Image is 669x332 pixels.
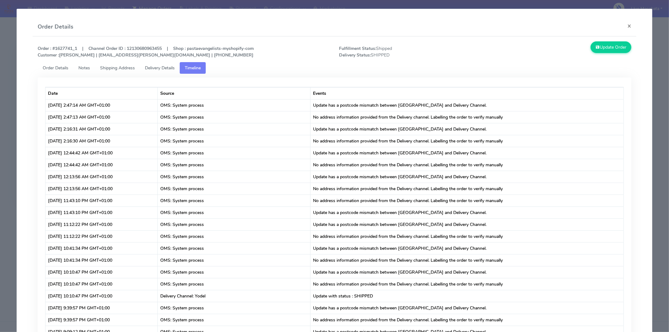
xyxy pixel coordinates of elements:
[45,254,158,266] td: [DATE] 10:41:34 PM GMT+01:00
[311,123,624,135] td: Update has a postcode mismatch between [GEOGRAPHIC_DATA] and Delivery Channel.
[311,278,624,290] td: No address information provided from the Delivery channel. Labelling the order to verify manually
[591,41,631,53] button: Update Order
[339,46,376,51] strong: Fulfillment Status:
[339,52,371,58] strong: Delivery Status:
[45,171,158,183] td: [DATE] 12:13:56 AM GMT+01:00
[311,290,624,302] td: Update with status : SHIPPED
[158,99,311,111] td: OMS: System process
[45,111,158,123] td: [DATE] 2:47:13 AM GMT+01:00
[45,242,158,254] td: [DATE] 10:41:34 PM GMT+01:00
[38,62,631,74] ul: Tabs
[38,52,59,58] strong: Customer :
[43,65,68,71] span: Order Details
[45,183,158,195] td: [DATE] 12:13:56 AM GMT+01:00
[311,135,624,147] td: No address information provided from the Delivery channel. Labelling the order to verify manually
[158,242,311,254] td: OMS: System process
[45,99,158,111] td: [DATE] 2:47:14 AM GMT+01:00
[158,183,311,195] td: OMS: System process
[158,314,311,326] td: OMS: System process
[158,230,311,242] td: OMS: System process
[158,206,311,218] td: OMS: System process
[158,195,311,206] td: OMS: System process
[45,87,158,99] th: Date
[311,87,624,99] th: Events
[311,218,624,230] td: Update has a postcode mismatch between [GEOGRAPHIC_DATA] and Delivery Channel.
[311,195,624,206] td: No address information provided from the Delivery channel. Labelling the order to verify manually
[158,218,311,230] td: OMS: System process
[311,159,624,171] td: No address information provided from the Delivery channel. Labelling the order to verify manually
[158,278,311,290] td: OMS: System process
[311,242,624,254] td: Update has a postcode mismatch between [GEOGRAPHIC_DATA] and Delivery Channel.
[45,290,158,302] td: [DATE] 10:10:47 PM GMT+01:00
[38,46,254,58] strong: Order : #1627741_1 | Channel Order ID : 12130680963455 | Shop : pastaevangelists-myshopify-com [P...
[311,266,624,278] td: Update has a postcode mismatch between [GEOGRAPHIC_DATA] and Delivery Channel.
[622,18,636,34] button: Close
[158,111,311,123] td: OMS: System process
[45,135,158,147] td: [DATE] 2:16:30 AM GMT+01:00
[158,302,311,314] td: OMS: System process
[311,254,624,266] td: No address information provided from the Delivery channel. Labelling the order to verify manually
[311,111,624,123] td: No address information provided from the Delivery channel. Labelling the order to verify manually
[311,183,624,195] td: No address information provided from the Delivery channel. Labelling the order to verify manually
[158,159,311,171] td: OMS: System process
[45,147,158,159] td: [DATE] 12:44:42 AM GMT+01:00
[311,206,624,218] td: Update has a postcode mismatch between [GEOGRAPHIC_DATA] and Delivery Channel.
[158,254,311,266] td: OMS: System process
[311,314,624,326] td: No address information provided from the Delivery channel. Labelling the order to verify manually
[311,171,624,183] td: Update has a postcode mismatch between [GEOGRAPHIC_DATA] and Delivery Channel.
[45,159,158,171] td: [DATE] 12:44:42 AM GMT+01:00
[45,218,158,230] td: [DATE] 11:12:22 PM GMT+01:00
[145,65,175,71] span: Delivery Details
[311,302,624,314] td: Update has a postcode mismatch between [GEOGRAPHIC_DATA] and Delivery Channel.
[45,278,158,290] td: [DATE] 10:10:47 PM GMT+01:00
[38,23,73,31] h4: Order Details
[45,230,158,242] td: [DATE] 11:12:22 PM GMT+01:00
[158,266,311,278] td: OMS: System process
[158,171,311,183] td: OMS: System process
[45,266,158,278] td: [DATE] 10:10:47 PM GMT+01:00
[311,99,624,111] td: Update has a postcode mismatch between [GEOGRAPHIC_DATA] and Delivery Channel.
[158,290,311,302] td: Delivery Channel: Yodel
[45,123,158,135] td: [DATE] 2:16:31 AM GMT+01:00
[334,45,485,58] span: Shipped SHIPPED
[158,147,311,159] td: OMS: System process
[78,65,90,71] span: Notes
[311,147,624,159] td: Update has a postcode mismatch between [GEOGRAPHIC_DATA] and Delivery Channel.
[45,206,158,218] td: [DATE] 11:43:10 PM GMT+01:00
[311,230,624,242] td: No address information provided from the Delivery channel. Labelling the order to verify manually
[45,314,158,326] td: [DATE] 9:39:57 PM GMT+01:00
[158,87,311,99] th: Source
[158,123,311,135] td: OMS: System process
[45,302,158,314] td: [DATE] 9:39:57 PM GMT+01:00
[158,135,311,147] td: OMS: System process
[100,65,135,71] span: Shipping Address
[185,65,201,71] span: Timeline
[45,195,158,206] td: [DATE] 11:43:10 PM GMT+01:00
